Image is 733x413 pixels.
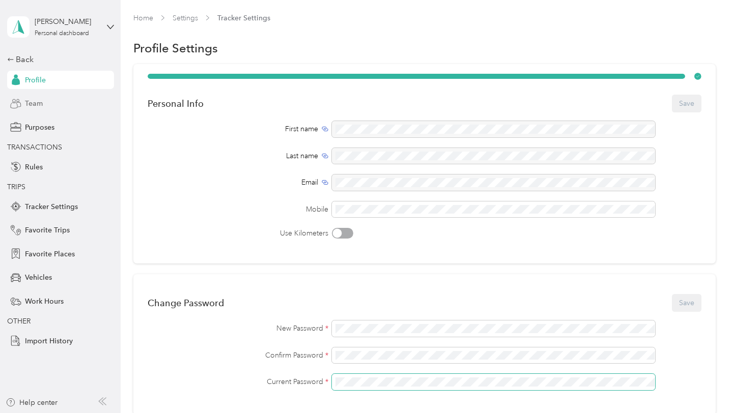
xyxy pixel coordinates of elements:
[25,272,52,283] span: Vehicles
[25,336,73,346] span: Import History
[7,183,25,191] span: TRIPS
[285,124,318,134] span: First name
[25,98,43,109] span: Team
[148,323,329,334] label: New Password
[7,317,31,326] span: OTHER
[148,350,329,361] label: Confirm Password
[25,249,75,259] span: Favorite Places
[173,14,198,22] a: Settings
[217,13,270,23] span: Tracker Settings
[25,225,70,235] span: Favorite Trips
[35,31,89,37] div: Personal dashboard
[133,43,218,53] h1: Profile Settings
[148,204,329,215] label: Mobile
[25,122,54,133] span: Purposes
[25,201,78,212] span: Tracker Settings
[148,298,224,308] div: Change Password
[6,397,58,408] button: Help center
[676,356,733,413] iframe: Everlance-gr Chat Button Frame
[7,143,62,152] span: TRANSACTIONS
[286,151,318,161] span: Last name
[133,14,153,22] a: Home
[7,53,109,66] div: Back
[35,16,98,27] div: [PERSON_NAME]
[301,177,318,188] span: Email
[25,75,46,85] span: Profile
[148,98,204,109] div: Personal Info
[148,228,329,239] label: Use Kilometers
[148,376,329,387] label: Current Password
[25,296,64,307] span: Work Hours
[25,162,43,172] span: Rules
